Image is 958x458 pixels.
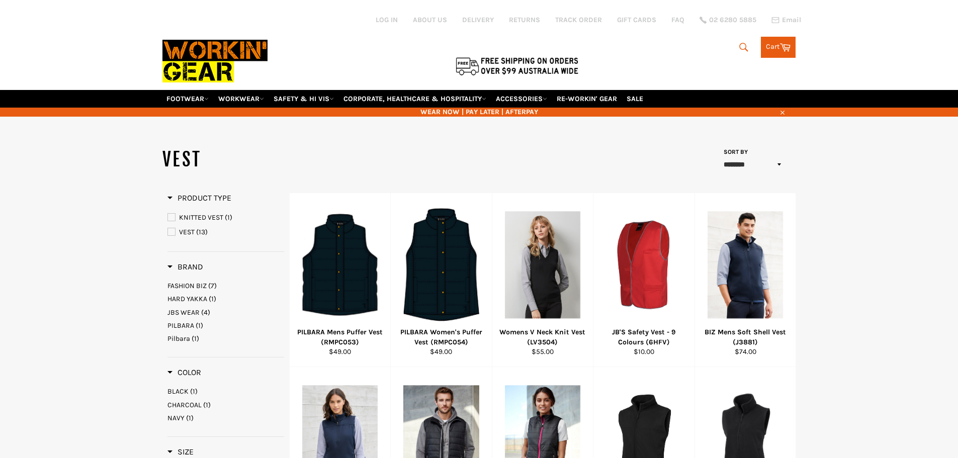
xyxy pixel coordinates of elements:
[203,401,211,409] span: (1)
[623,90,647,108] a: SALE
[709,17,756,24] span: 02 6280 5885
[208,282,217,290] span: (7)
[167,281,284,291] a: FASHION BIZ
[376,16,398,24] a: Log in
[162,107,796,117] span: WEAR NOW | PAY LATER | AFTERPAY
[167,294,284,304] a: HARD YAKKA
[270,90,338,108] a: SAFETY & HI VIS
[397,327,486,347] div: PILBARA Women's Puffer Vest (RMPC054)
[771,16,801,24] a: Email
[167,308,284,317] a: JBS WEAR
[454,55,580,76] img: Flat $9.95 shipping Australia wide
[462,15,494,25] a: DELIVERY
[167,262,203,271] span: Brand
[509,15,540,25] a: RETURNS
[553,90,621,108] a: RE-WORKIN' GEAR
[192,334,199,343] span: (1)
[617,15,656,25] a: GIFT CARDS
[782,17,801,24] span: Email
[289,193,391,367] a: PILBARA Mens Puffer Vest (RMPC053)PILBARA Mens Puffer Vest (RMPC053)$49.00
[209,295,216,303] span: (1)
[339,90,490,108] a: CORPORATE, HEALTHCARE & HOSPITALITY
[162,147,479,172] h1: VEST
[167,368,201,378] h3: Color
[167,308,200,317] span: JBS WEAR
[167,413,284,423] a: NAVY
[498,327,587,347] div: Womens V Neck Knit Vest (LV3504)
[167,414,185,422] span: NAVY
[413,15,447,25] a: ABOUT US
[186,414,194,422] span: (1)
[190,387,198,396] span: (1)
[167,387,189,396] span: BLACK
[162,33,268,89] img: Workin Gear leaders in Workwear, Safety Boots, PPE, Uniforms. Australia's No.1 in Workwear
[671,15,684,25] a: FAQ
[167,401,202,409] span: CHARCOAL
[721,148,748,156] label: Sort by
[167,321,194,330] span: PILBARA
[492,193,593,367] a: Womens V Neck Knit Vest (LV3504)Womens V Neck Knit Vest (LV3504)$55.00
[167,334,284,343] a: Pilbara
[761,37,796,58] a: Cart
[701,327,790,347] div: BIZ Mens Soft Shell Vest (J3881)
[700,17,756,24] a: 02 6280 5885
[167,212,284,223] a: KNITTED VEST
[167,447,194,456] span: Size
[179,213,223,222] span: KNITTED VEST
[167,447,194,457] h3: Size
[225,213,232,222] span: (1)
[593,193,694,367] a: JB'S Safety Vest - 9 Colours (6HFV)JB'S Safety Vest - 9 Colours (6HFV)$10.00
[167,262,203,272] h3: Brand
[179,228,195,236] span: VEST
[196,228,208,236] span: (13)
[167,295,207,303] span: HARD YAKKA
[196,321,203,330] span: (1)
[167,387,284,396] a: BLACK
[167,193,231,203] h3: Product Type
[167,227,284,238] a: VEST
[167,334,190,343] span: Pilbara
[600,327,688,347] div: JB'S Safety Vest - 9 Colours (6HFV)
[296,327,384,347] div: PILBARA Mens Puffer Vest (RMPC053)
[201,308,210,317] span: (4)
[694,193,796,367] a: BIZ Mens Soft Shell Vest (J3881)BIZ Mens Soft Shell Vest (J3881)$74.00
[162,90,213,108] a: FOOTWEAR
[167,282,207,290] span: FASHION BIZ
[167,321,284,330] a: PILBARA
[167,400,284,410] a: CHARCOAL
[214,90,268,108] a: WORKWEAR
[492,90,551,108] a: ACCESSORIES
[555,15,602,25] a: TRACK ORDER
[390,193,492,367] a: PILBARA Women's Puffer Vest (RMPC054)PILBARA Women's Puffer Vest (RMPC054)$49.00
